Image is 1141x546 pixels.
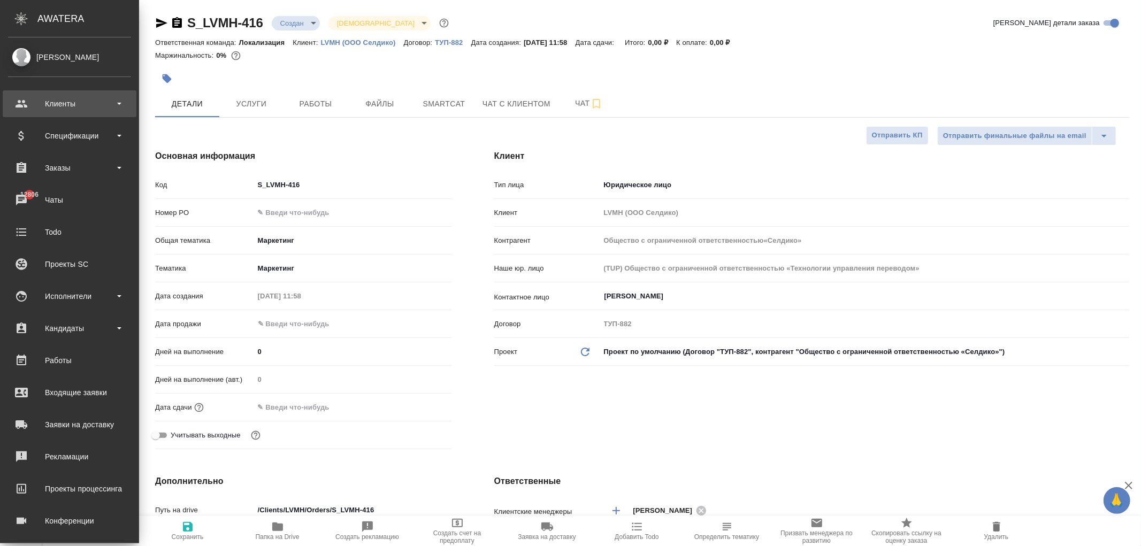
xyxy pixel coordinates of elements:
button: Создать рекламацию [323,516,412,546]
button: Добавить Todo [592,516,682,546]
p: Дней на выполнение [155,347,254,357]
a: Рекламации [3,443,136,470]
div: Входящие заявки [8,384,131,401]
span: [PERSON_NAME] [633,505,699,516]
p: Дата сдачи: [576,39,617,47]
a: Проекты SC [3,251,136,278]
h4: Клиент [494,150,1129,163]
span: Файлы [354,97,405,111]
input: Пустое поле [600,316,1129,332]
p: Клиент [494,207,600,218]
span: Сохранить [172,533,204,541]
input: ✎ Введи что-нибудь [254,502,451,518]
span: Добавить Todo [615,533,658,541]
button: Скопировать ссылку [171,17,183,29]
input: Пустое поле [600,260,1129,276]
a: Работы [3,347,136,374]
p: Путь на drive [155,505,254,516]
p: Дата создания: [471,39,524,47]
a: Входящие заявки [3,379,136,406]
div: Todo [8,224,131,240]
p: Клиент: [293,39,320,47]
button: Папка на Drive [233,516,323,546]
p: Дата сдачи [155,402,192,413]
div: Клиенты [8,96,131,112]
span: 🙏 [1108,489,1126,512]
div: Маркетинг [254,232,451,250]
p: 0,00 ₽ [710,39,738,47]
p: Общая тематика [155,235,254,246]
p: Дата создания [155,291,254,302]
button: Выбери, если сб и вс нужно считать рабочими днями для выполнения заказа. [249,428,263,442]
span: Создать рекламацию [335,533,399,541]
p: Тип лица [494,180,600,190]
span: Папка на Drive [256,533,300,541]
button: Сохранить [143,516,233,546]
input: ✎ Введи что-нибудь [254,344,451,359]
span: Работы [290,97,341,111]
p: Итого: [625,39,648,47]
a: Проекты процессинга [3,475,136,502]
span: Создать счет на предоплату [419,529,496,544]
button: Доп статусы указывают на важность/срочность заказа [437,16,451,30]
button: Если добавить услуги и заполнить их объемом, то дата рассчитается автоматически [192,401,206,414]
button: Добавить менеджера [603,498,629,524]
div: Создан [272,16,320,30]
p: Контактное лицо [494,292,600,303]
div: Заказы [8,160,131,176]
a: Конференции [3,507,136,534]
div: Юридическое лицо [600,176,1129,194]
p: Клиентские менеджеры [494,506,600,517]
span: 12806 [14,189,45,200]
button: Заявка на доставку [502,516,592,546]
span: Отправить финальные файлы на email [943,130,1086,142]
p: К оплате: [676,39,710,47]
button: [DEMOGRAPHIC_DATA] [334,19,418,28]
input: ✎ Введи что-нибудь [254,399,348,415]
button: Отправить финальные файлы на email [937,126,1092,145]
p: Дата продажи [155,319,254,329]
div: Проект по умолчанию (Договор "ТУП-882", контрагент "Общество с ограниченной ответственностью «Сел... [600,343,1129,361]
button: 0.00 RUB; [229,49,243,63]
div: [PERSON_NAME] [8,51,131,63]
button: Определить тематику [682,516,772,546]
div: Проекты процессинга [8,481,131,497]
h4: Дополнительно [155,475,451,488]
input: ✎ Введи что-нибудь [254,177,451,193]
input: ✎ Введи что-нибудь [254,205,451,220]
span: Учитывать выходные [171,430,241,441]
span: Скопировать ссылку на оценку заказа [868,529,945,544]
span: Услуги [226,97,277,111]
span: Призвать менеджера по развитию [778,529,855,544]
span: Smartcat [418,97,470,111]
h4: Основная информация [155,150,451,163]
span: Детали [162,97,213,111]
p: Контрагент [494,235,600,246]
div: Маркетинг [254,259,451,278]
a: Todo [3,219,136,245]
div: Кандидаты [8,320,131,336]
span: Заявка на доставку [518,533,576,541]
p: 0,00 ₽ [648,39,677,47]
a: ТУП-882 [435,37,471,47]
input: Пустое поле [254,372,451,387]
button: Скопировать ссылку для ЯМессенджера [155,17,168,29]
span: Чат [563,97,615,110]
button: Создан [277,19,307,28]
a: S_LVMH-416 [187,16,263,30]
input: Пустое поле [600,205,1129,220]
div: AWATERA [37,8,139,29]
div: Исполнители [8,288,131,304]
button: Призвать менеджера по развитию [772,516,862,546]
div: [PERSON_NAME] [633,504,710,517]
p: Маржинальность: [155,51,216,59]
button: Скопировать ссылку на оценку заказа [862,516,952,546]
p: Номер PO [155,207,254,218]
p: Ответственная команда: [155,39,239,47]
button: Отправить КП [866,126,929,145]
button: 🙏 [1104,487,1130,514]
p: [DATE] 11:58 [524,39,576,47]
p: LVMH (ООО Селдико) [321,39,404,47]
div: Чаты [8,192,131,208]
div: Рекламации [8,449,131,465]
